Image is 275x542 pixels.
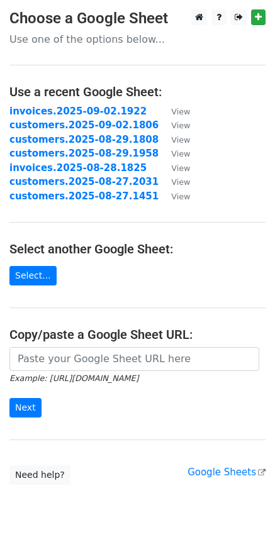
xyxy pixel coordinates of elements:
[9,373,138,383] small: Example: [URL][DOMAIN_NAME]
[159,134,190,145] a: View
[159,106,190,117] a: View
[9,84,266,99] h4: Use a recent Google Sheet:
[9,119,159,131] a: customers.2025-09-02.1806
[9,9,266,28] h3: Choose a Google Sheet
[171,163,190,173] small: View
[9,162,147,174] a: invoices.2025-08-28.1825
[159,162,190,174] a: View
[9,33,266,46] p: Use one of the options below...
[9,176,159,187] a: customers.2025-08-27.2031
[159,191,190,202] a: View
[9,134,159,145] a: customers.2025-08-29.1808
[171,107,190,116] small: View
[9,241,266,257] h4: Select another Google Sheet:
[171,135,190,145] small: View
[188,467,266,478] a: Google Sheets
[9,148,159,159] a: customers.2025-08-29.1958
[171,149,190,158] small: View
[171,192,190,201] small: View
[9,266,57,285] a: Select...
[159,119,190,131] a: View
[159,176,190,187] a: View
[9,106,147,117] a: invoices.2025-09-02.1922
[9,327,266,342] h4: Copy/paste a Google Sheet URL:
[9,191,159,202] a: customers.2025-08-27.1451
[9,465,70,485] a: Need help?
[171,177,190,187] small: View
[9,347,259,371] input: Paste your Google Sheet URL here
[9,398,42,418] input: Next
[171,121,190,130] small: View
[159,148,190,159] a: View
